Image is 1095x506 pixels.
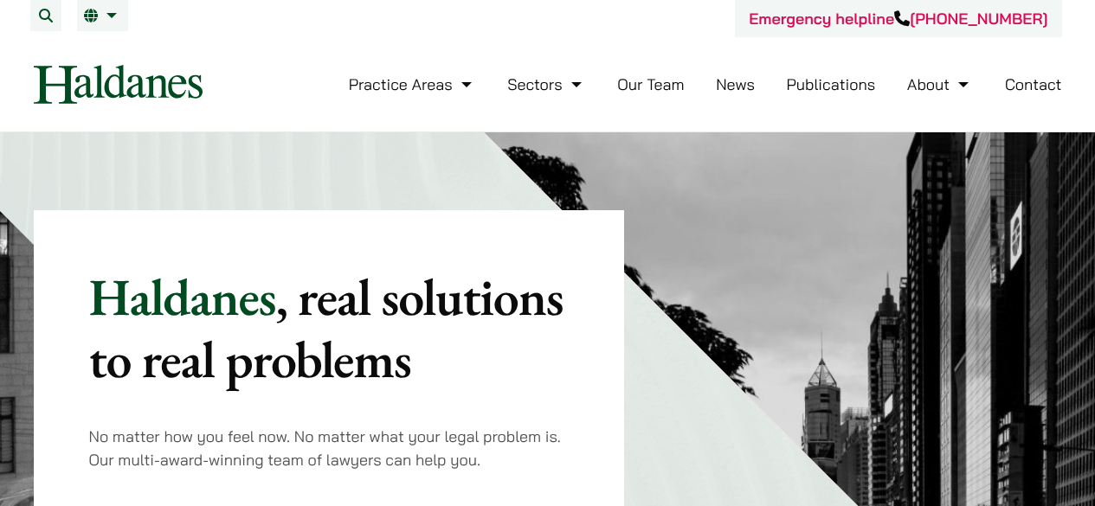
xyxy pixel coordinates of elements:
a: Contact [1005,74,1062,94]
a: Sectors [507,74,585,94]
a: News [716,74,755,94]
a: About [907,74,973,94]
a: Practice Areas [349,74,476,94]
a: Our Team [617,74,684,94]
img: Logo of Haldanes [34,65,203,104]
mark: , real solutions to real problems [89,263,564,393]
p: No matter how you feel now. No matter what your legal problem is. Our multi-award-winning team of... [89,425,570,471]
p: Haldanes [89,266,570,390]
a: Emergency helpline[PHONE_NUMBER] [749,9,1047,29]
a: Publications [787,74,876,94]
a: EN [84,9,121,22]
